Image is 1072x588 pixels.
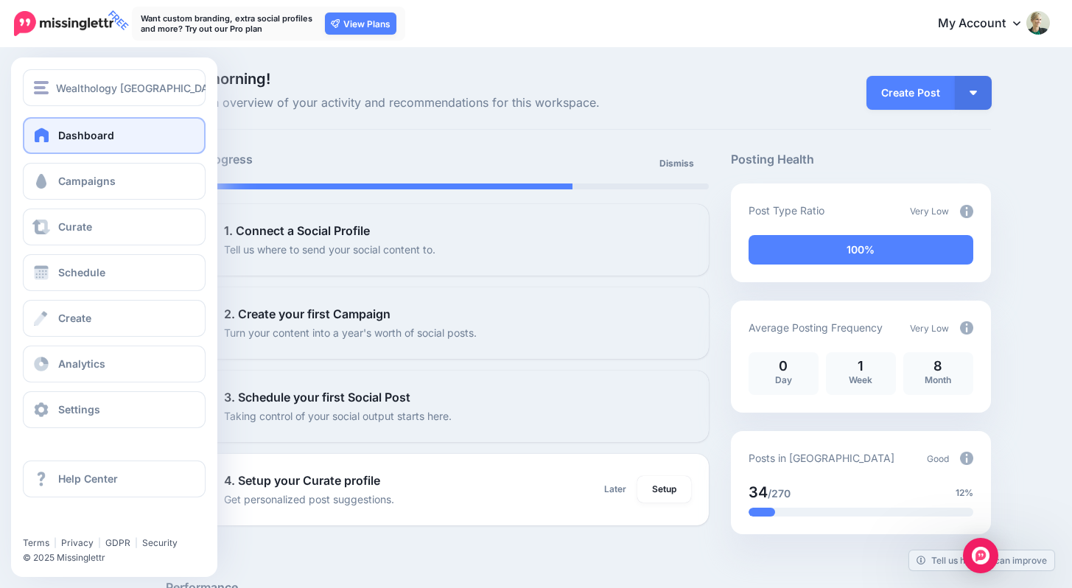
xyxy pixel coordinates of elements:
a: GDPR [105,537,130,548]
li: © 2025 Missinglettr [23,550,217,565]
span: Good morning! [166,70,270,88]
h5: Posting Health [731,150,991,169]
p: Turn your content into a year's worth of social posts. [224,324,477,341]
span: | [98,537,101,548]
span: Campaigns [58,175,116,187]
b: 1. Connect a Social Profile [224,223,370,238]
p: 0 [756,360,811,373]
span: Wealthology [GEOGRAPHIC_DATA] [56,80,225,97]
img: Missinglettr [14,11,113,36]
a: My Account [923,6,1050,42]
span: Help Center [58,472,118,485]
span: 34 [749,483,768,501]
span: Create [58,312,91,324]
b: 2. Create your first Campaign [224,307,390,321]
p: Posts in [GEOGRAPHIC_DATA] [749,449,894,466]
a: Dismiss [651,150,703,177]
span: /270 [768,487,791,500]
a: Schedule [23,254,206,291]
h5: Setup Progress [166,150,437,169]
p: Tell us where to send your social content to. [224,241,435,258]
p: 1 [833,360,889,373]
p: Get personalized post suggestions. [224,491,394,508]
div: 100% of your posts in the last 30 days have been from Drip Campaigns [749,235,973,265]
p: Post Type Ratio [749,202,824,219]
span: Good [927,453,949,464]
p: Taking control of your social output starts here. [224,407,452,424]
span: Curate [58,220,92,233]
a: Dashboard [23,117,206,154]
a: Security [142,537,178,548]
span: Very Low [910,323,949,334]
a: Tell us how we can improve [909,550,1054,570]
a: Terms [23,537,49,548]
span: Week [849,374,872,385]
iframe: Twitter Follow Button [23,516,137,531]
b: 3. Schedule your first Social Post [224,390,410,405]
span: | [135,537,138,548]
a: Settings [23,391,206,428]
a: Create Post [866,76,955,110]
span: Settings [58,403,100,416]
span: 12% [956,486,973,500]
p: 8 [911,360,966,373]
span: Here's an overview of your activity and recommendations for this workspace. [166,94,709,113]
span: Schedule [58,266,105,279]
span: Analytics [58,357,105,370]
b: 4. Setup your Curate profile [224,473,380,488]
div: 12% of your posts in the last 30 days have been from Drip Campaigns [749,508,776,517]
span: Day [775,374,792,385]
a: Campaigns [23,163,206,200]
p: Want custom branding, extra social profiles and more? Try out our Pro plan [141,13,318,34]
a: Later [595,476,635,503]
span: Month [925,374,951,385]
a: Help Center [23,461,206,497]
img: arrow-down-white.png [970,91,977,95]
img: menu.png [34,81,49,94]
button: Wealthology [GEOGRAPHIC_DATA] [23,69,206,106]
a: FREE [14,7,113,40]
a: Curate [23,209,206,245]
span: Very Low [910,206,949,217]
a: Privacy [61,537,94,548]
span: | [54,537,57,548]
a: Setup [637,476,691,503]
p: Average Posting Frequency [749,319,883,336]
div: Open Intercom Messenger [963,538,998,573]
span: Dashboard [58,129,114,141]
a: View Plans [325,13,396,35]
a: Create [23,300,206,337]
img: info-circle-grey.png [960,205,973,218]
img: info-circle-grey.png [960,452,973,465]
span: FREE [103,5,133,35]
img: info-circle-grey.png [960,321,973,335]
a: Analytics [23,346,206,382]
